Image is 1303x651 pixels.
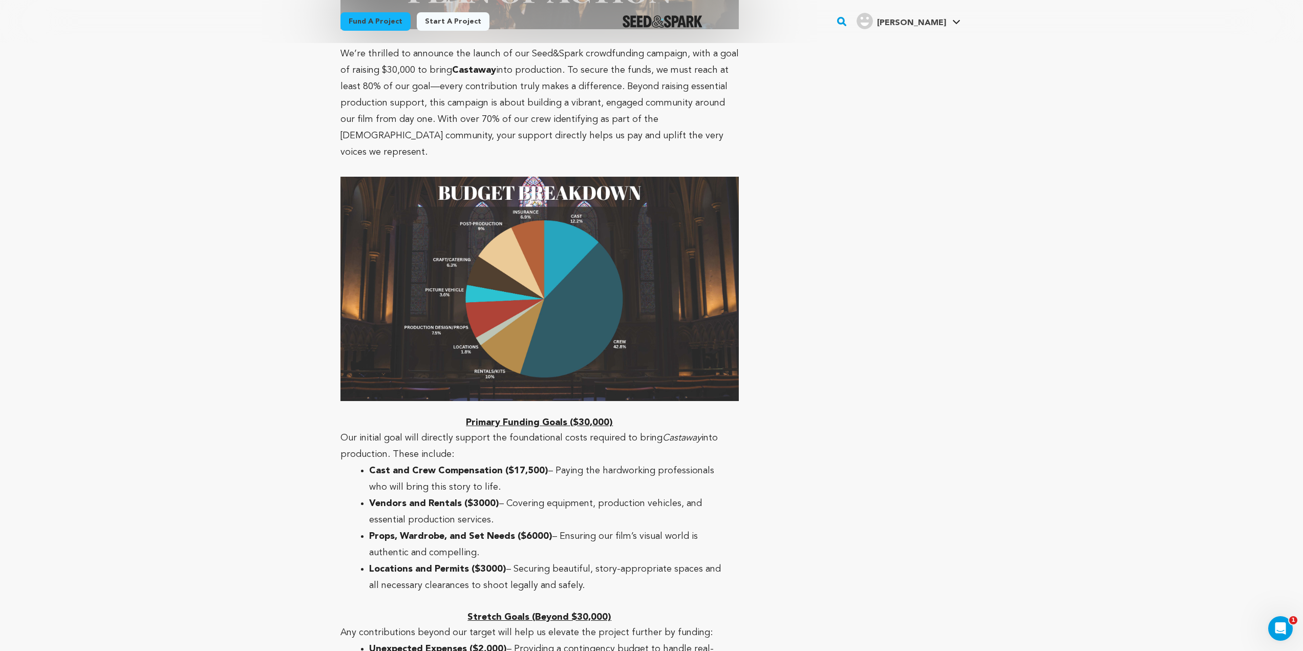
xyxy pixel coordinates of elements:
a: Fund a project [340,12,411,31]
img: 1755380152-Budget%20Breakdown.jpg [340,177,739,401]
p: We’re thrilled to announce the launch of our Seed&Spark crowdfunding campaign, with a goal of rai... [340,46,739,160]
li: – Securing beautiful, story-appropriate spaces and all necessary clearances to shoot legally and ... [369,561,727,594]
em: Castaway [663,433,701,443]
a: Thomas S.'s Profile [855,11,963,29]
img: user.png [857,13,873,29]
span: 1 [1289,616,1297,624]
p: Our initial goal will directly support the foundational costs required to bring into production. ... [340,430,739,463]
strong: Castaway [452,66,496,75]
p: Any contributions beyond our target will help us elevate the project further by funding: [340,624,739,641]
div: Thomas S.'s Profile [857,13,946,29]
u: Stretch Goals (Beyond $30,000) [467,613,611,622]
a: Start a project [417,12,489,31]
strong: Props, Wardrobe, and Set Needs ($6000) [369,532,552,541]
a: Seed&Spark Homepage [623,15,703,28]
span: [PERSON_NAME] [877,19,946,27]
strong: Cast and Crew Compensation ($17,500) [369,466,548,475]
iframe: Intercom live chat [1268,616,1293,641]
img: Seed&Spark Logo Dark Mode [623,15,703,28]
u: Primary Funding Goals ($30,000) [466,418,613,427]
strong: Vendors and Rentals ($3000) [369,499,499,508]
li: – Paying the hardworking professionals who will bring this story to life. [369,463,727,495]
li: – Covering equipment, production vehicles, and essential production services. [369,495,727,528]
li: – Ensuring our film’s visual world is authentic and compelling. [369,528,727,561]
strong: Locations and Permits ($3000) [369,564,506,574]
span: Thomas S.'s Profile [855,11,963,32]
